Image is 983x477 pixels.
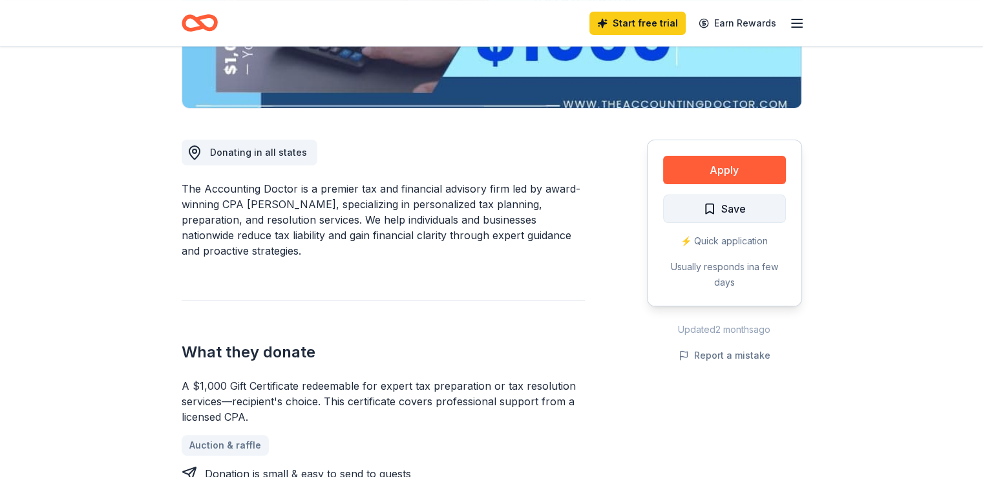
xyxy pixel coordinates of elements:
h2: What they donate [182,342,585,363]
a: Earn Rewards [691,12,784,35]
div: ⚡️ Quick application [663,233,786,249]
span: Donating in all states [210,147,307,158]
div: A $1,000 Gift Certificate redeemable for expert tax preparation or tax resolution services—recipi... [182,378,585,425]
div: Usually responds in a few days [663,259,786,290]
a: Home [182,8,218,38]
button: Apply [663,156,786,184]
div: Updated 2 months ago [647,322,802,337]
a: Start free trial [589,12,686,35]
button: Save [663,195,786,223]
button: Report a mistake [679,348,770,363]
span: Save [721,200,746,217]
div: The Accounting Doctor is a premier tax and financial advisory firm led by award-winning CPA [PERS... [182,181,585,259]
